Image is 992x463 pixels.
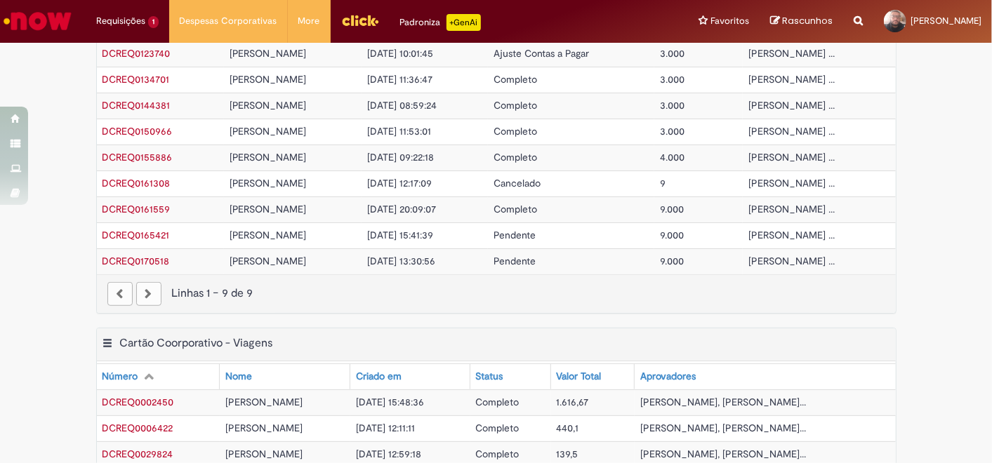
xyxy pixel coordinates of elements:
[748,229,835,241] span: [PERSON_NAME] ...
[102,422,173,434] a: Abrir Registro: DCREQ0006422
[748,203,835,215] span: [PERSON_NAME] ...
[447,14,481,31] p: +GenAi
[102,203,171,215] span: DCREQ0161559
[102,125,173,137] span: DCREQ0150966
[225,422,303,434] span: [PERSON_NAME]
[230,125,307,137] span: [PERSON_NAME]
[770,15,833,28] a: Rascunhos
[748,177,835,189] span: [PERSON_NAME] ...
[230,229,307,241] span: [PERSON_NAME]
[640,422,806,434] span: [PERSON_NAME], [PERSON_NAME]...
[367,151,434,163] span: [DATE] 09:22:18
[1,7,74,35] img: ServiceNow
[557,422,579,434] span: 440,1
[748,125,835,137] span: [PERSON_NAME] ...
[102,177,171,189] a: Abrir Registro: DCREQ0161308
[102,73,170,86] a: Abrir Registro: DCREQ0134701
[494,255,536,267] span: Pendente
[400,14,481,31] div: Padroniza
[494,73,537,86] span: Completo
[660,151,685,163] span: 4.000
[102,448,173,460] a: Abrir Registro: DCREQ0029824
[102,203,171,215] a: Abrir Registro: DCREQ0161559
[102,255,170,267] a: Abrir Registro: DCREQ0170518
[356,448,421,460] span: [DATE] 12:59:18
[660,99,685,112] span: 3.000
[230,203,307,215] span: [PERSON_NAME]
[367,255,435,267] span: [DATE] 13:30:56
[102,396,174,408] span: DCREQ0002450
[230,99,307,112] span: [PERSON_NAME]
[102,151,173,163] span: DCREQ0155886
[660,125,685,137] span: 3.000
[710,14,749,28] span: Favoritos
[640,448,806,460] span: [PERSON_NAME], [PERSON_NAME]...
[367,177,432,189] span: [DATE] 12:17:09
[660,47,685,60] span: 3.000
[476,448,520,460] span: Completo
[102,99,171,112] span: DCREQ0144381
[148,16,159,28] span: 1
[640,370,696,384] div: Aprovadores
[557,396,589,408] span: 1.616,67
[102,229,170,241] span: DCREQ0165421
[230,47,307,60] span: [PERSON_NAME]
[102,151,173,163] a: Abrir Registro: DCREQ0155886
[660,255,684,267] span: 9.000
[102,177,171,189] span: DCREQ0161308
[476,422,520,434] span: Completo
[660,203,684,215] span: 9.000
[660,229,684,241] span: 9.000
[367,125,431,137] span: [DATE] 11:53:01
[102,448,173,460] span: DCREQ0029824
[120,336,273,350] h2: Cartão Coorporativo - Viagens
[102,370,138,384] div: Número
[367,73,432,86] span: [DATE] 11:36:47
[494,229,536,241] span: Pendente
[557,448,578,460] span: 139,5
[102,336,114,354] button: Cartão Coorporativo - Viagens Menu de contexto
[640,396,806,408] span: [PERSON_NAME], [PERSON_NAME]...
[748,255,835,267] span: [PERSON_NAME] ...
[748,151,835,163] span: [PERSON_NAME] ...
[367,229,433,241] span: [DATE] 15:41:39
[557,370,602,384] div: Valor Total
[356,370,402,384] div: Criado em
[102,255,170,267] span: DCREQ0170518
[367,203,436,215] span: [DATE] 20:09:07
[102,396,174,408] a: Abrir Registro: DCREQ0002450
[225,396,303,408] span: [PERSON_NAME]
[494,99,537,112] span: Completo
[225,370,252,384] div: Nome
[102,47,171,60] span: DCREQ0123740
[97,274,896,313] nav: paginação
[230,151,307,163] span: [PERSON_NAME]
[225,448,303,460] span: [PERSON_NAME]
[494,47,589,60] span: Ajuste Contas a Pagar
[102,229,170,241] a: Abrir Registro: DCREQ0165421
[356,396,424,408] span: [DATE] 15:48:36
[748,73,835,86] span: [PERSON_NAME] ...
[102,47,171,60] a: Abrir Registro: DCREQ0123740
[367,99,437,112] span: [DATE] 08:59:24
[96,14,145,28] span: Requisições
[230,73,307,86] span: [PERSON_NAME]
[180,14,277,28] span: Despesas Corporativas
[782,14,833,27] span: Rascunhos
[356,422,415,434] span: [DATE] 12:11:11
[494,125,537,137] span: Completo
[230,255,307,267] span: [PERSON_NAME]
[494,177,541,189] span: Cancelado
[107,286,885,302] div: Linhas 1 − 9 de 9
[102,125,173,137] a: Abrir Registro: DCREQ0150966
[102,73,170,86] span: DCREQ0134701
[476,370,503,384] div: Status
[494,203,537,215] span: Completo
[298,14,320,28] span: More
[911,15,981,27] span: [PERSON_NAME]
[660,73,685,86] span: 3.000
[748,99,835,112] span: [PERSON_NAME] ...
[102,422,173,434] span: DCREQ0006422
[660,177,666,189] span: 9
[102,99,171,112] a: Abrir Registro: DCREQ0144381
